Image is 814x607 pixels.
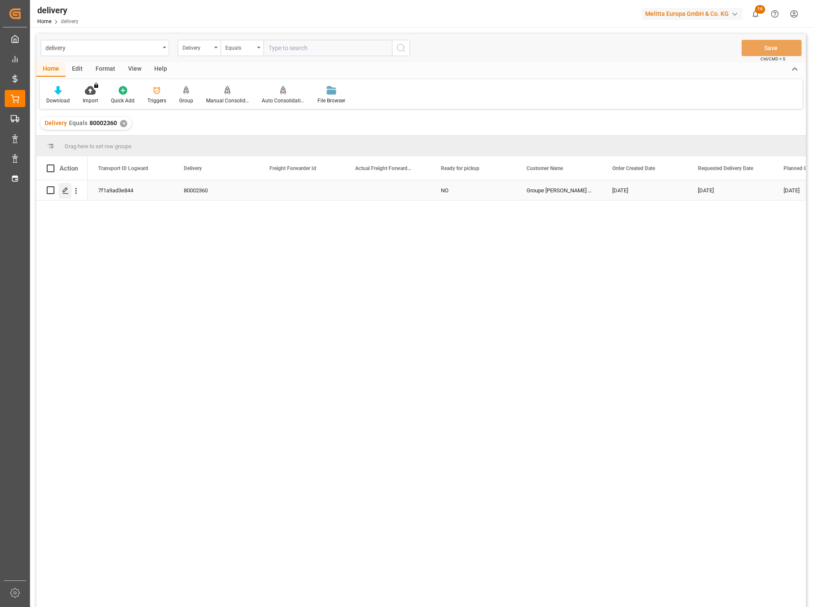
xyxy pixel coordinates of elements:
[66,62,89,77] div: Edit
[178,40,221,56] button: open menu
[37,4,78,17] div: delivery
[441,165,479,171] span: Ready for pickup
[89,62,122,77] div: Format
[46,97,70,105] div: Download
[392,40,410,56] button: search button
[206,97,249,105] div: Manual Consolidation
[69,120,87,126] span: Equals
[642,8,742,20] div: Melitta Europa GmbH & Co. KG
[612,165,655,171] span: Order Created Date
[317,97,345,105] div: File Browser
[183,42,212,52] div: Delivery
[41,40,169,56] button: open menu
[60,164,78,172] div: Action
[148,62,174,77] div: Help
[642,6,746,22] button: Melitta Europa GmbH & Co. KG
[45,120,67,126] span: Delivery
[263,40,392,56] input: Type to search
[174,180,259,200] div: 80002360
[746,4,765,24] button: show 16 new notifications
[179,97,193,105] div: Group
[755,5,765,14] span: 16
[269,165,316,171] span: Freight Forwarder Id
[98,165,148,171] span: Transport ID Logward
[742,40,802,56] button: Save
[355,165,413,171] span: Actual Freight Forwarder Id
[221,40,263,56] button: open menu
[184,165,202,171] span: Delivery
[431,180,516,200] div: NO
[765,4,784,24] button: Help Center
[262,97,305,105] div: Auto Consolidation
[698,165,753,171] span: Requested Delivery Date
[36,62,66,77] div: Home
[225,42,254,52] div: Equals
[90,120,117,126] span: 80002360
[45,42,160,53] div: delivery
[760,56,785,62] span: Ctrl/CMD + S
[147,97,166,105] div: Triggers
[37,18,51,24] a: Home
[122,62,148,77] div: View
[36,180,88,200] div: Press SPACE to select this row.
[516,180,602,200] div: Groupe [PERSON_NAME] Grand Ouest
[688,180,773,200] div: [DATE]
[120,120,127,127] div: ✕
[602,180,688,200] div: [DATE]
[527,165,563,171] span: Customer Name
[111,97,135,105] div: Quick Add
[88,180,174,200] div: 7f1a9ad3e844
[65,143,132,150] span: Drag here to set row groups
